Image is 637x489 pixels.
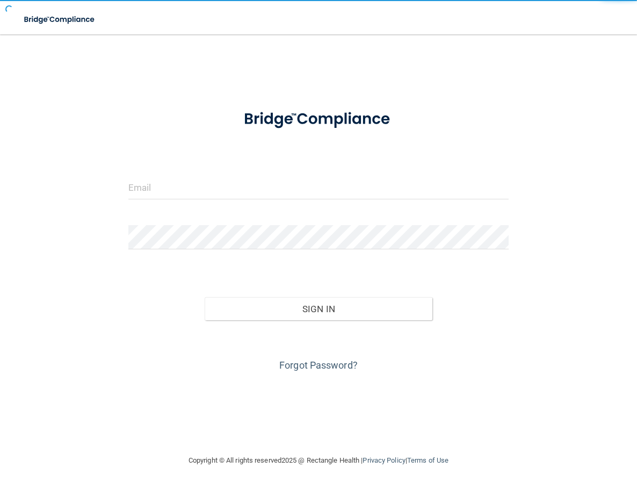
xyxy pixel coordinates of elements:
button: Sign In [205,297,433,321]
img: bridge_compliance_login_screen.278c3ca4.svg [16,9,104,31]
div: Copyright © All rights reserved 2025 @ Rectangle Health | | [122,443,515,478]
input: Email [128,175,509,199]
img: bridge_compliance_login_screen.278c3ca4.svg [228,99,410,140]
a: Terms of Use [407,456,448,464]
a: Privacy Policy [363,456,405,464]
a: Forgot Password? [279,359,358,371]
